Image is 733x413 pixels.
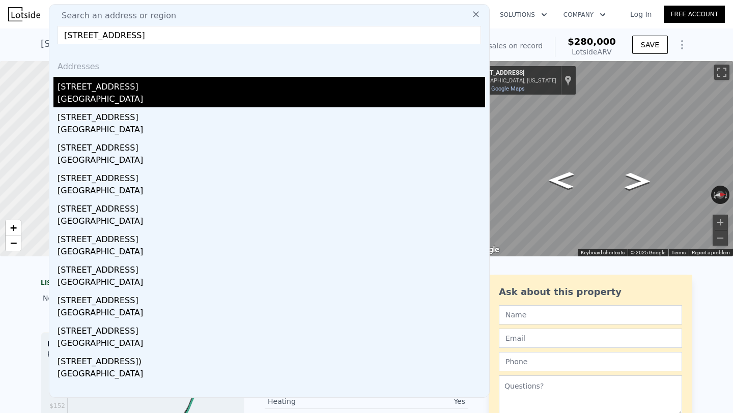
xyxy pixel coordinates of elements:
button: Toggle fullscreen view [714,65,729,80]
a: Report a problem [692,250,730,255]
div: [STREET_ADDRESS]) [58,351,485,368]
div: Price per Square Foot [47,349,143,365]
button: Zoom in [713,215,728,230]
div: [STREET_ADDRESS] [58,107,485,124]
button: Show Options [672,35,692,55]
div: Houses Median Sale [47,339,238,349]
div: [GEOGRAPHIC_DATA] [58,154,485,168]
input: Phone [499,352,682,371]
div: Map [466,61,733,256]
div: [GEOGRAPHIC_DATA], [US_STATE] [470,77,556,84]
div: Lotside ARV [568,47,616,57]
div: Addresses [53,52,485,77]
div: Ask about this property [499,285,682,299]
div: [GEOGRAPHIC_DATA] [58,307,485,321]
div: [GEOGRAPHIC_DATA] [58,93,485,107]
div: [GEOGRAPHIC_DATA] [58,124,485,138]
a: Terms (opens in new tab) [671,250,686,255]
div: Heating [268,396,366,406]
span: + [10,221,17,234]
a: View on Google Maps [470,85,525,92]
div: Street View [466,61,733,256]
a: Free Account [664,6,725,23]
a: Log In [618,9,664,19]
div: Yes [366,396,465,406]
button: Keyboard shortcuts [581,249,625,256]
button: SAVE [632,36,668,54]
img: Lotside [8,7,40,21]
div: LISTING & SALE HISTORY [41,279,244,289]
div: [STREET_ADDRESS] [470,69,556,77]
path: Go South, Bel Air Blvd [538,168,585,193]
span: $280,000 [568,36,616,47]
div: [STREET_ADDRESS] [58,229,485,246]
button: Solutions [492,6,555,24]
button: Reset the view [711,190,729,200]
span: − [10,237,17,249]
div: [STREET_ADDRESS] , [GEOGRAPHIC_DATA] , TN 37042 [41,37,284,51]
div: [GEOGRAPHIC_DATA] [58,337,485,351]
button: Zoom out [713,230,728,246]
div: [GEOGRAPHIC_DATA] [58,246,485,260]
a: Show location on map [565,75,572,86]
div: [STREET_ADDRESS] [58,199,485,215]
input: Name [499,305,682,324]
input: Email [499,329,682,348]
path: Go North, Bel Air Blvd [614,169,662,194]
input: Enter an address, city, region, neighborhood or zip code [58,26,481,44]
div: [GEOGRAPHIC_DATA] [58,185,485,199]
span: © 2025 Google [631,250,665,255]
div: No sales history record for this property. [41,289,244,307]
span: Search an address or region [53,10,176,22]
button: Rotate clockwise [724,186,730,204]
button: Company [555,6,614,24]
a: Zoom out [6,235,21,251]
tspan: $152 [49,402,65,409]
a: Zoom in [6,220,21,235]
div: [STREET_ADDRESS] [58,168,485,185]
div: [STREET_ADDRESS] [58,138,485,154]
div: [GEOGRAPHIC_DATA] [58,368,485,382]
button: Rotate counterclockwise [711,186,717,204]
div: [STREET_ADDRESS] [58,290,485,307]
div: [GEOGRAPHIC_DATA] [58,276,485,290]
div: [STREET_ADDRESS] [58,77,485,93]
div: [STREET_ADDRESS] [58,321,485,337]
div: [STREET_ADDRESS] [58,260,485,276]
div: [GEOGRAPHIC_DATA] [58,215,485,229]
